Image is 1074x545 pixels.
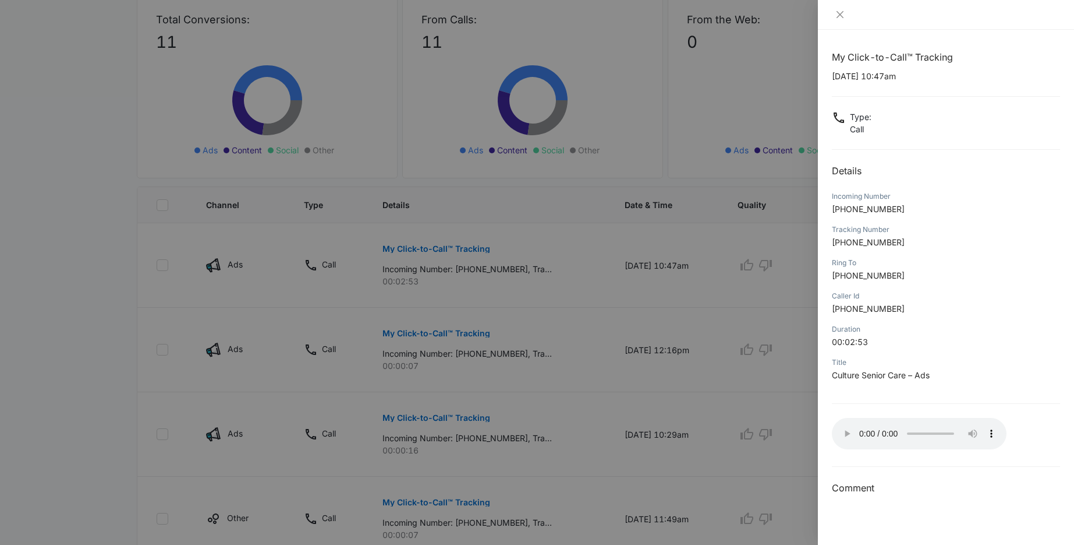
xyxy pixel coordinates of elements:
[832,370,930,380] span: Culture Senior Care – Ads
[832,324,1060,335] div: Duration
[832,304,905,314] span: [PHONE_NUMBER]
[835,10,845,19] span: close
[832,9,848,20] button: Close
[832,337,868,347] span: 00:02:53
[19,19,28,28] img: logo_orange.svg
[19,30,28,40] img: website_grey.svg
[832,418,1006,449] audio: Your browser does not support the audio tag.
[832,258,1060,268] div: Ring To
[832,357,1060,368] div: Title
[832,204,905,214] span: [PHONE_NUMBER]
[116,68,125,77] img: tab_keywords_by_traffic_grey.svg
[832,50,1060,64] h1: My Click-to-Call™ Tracking
[129,69,196,76] div: Keywords by Traffic
[832,191,1060,202] div: Incoming Number
[832,270,905,280] span: [PHONE_NUMBER]
[832,164,1060,178] h2: Details
[850,123,871,135] p: Call
[832,224,1060,235] div: Tracking Number
[44,69,104,76] div: Domain Overview
[30,30,128,40] div: Domain: [DOMAIN_NAME]
[832,70,1060,82] p: [DATE] 10:47am
[33,19,57,28] div: v 4.0.25
[31,68,41,77] img: tab_domain_overview_orange.svg
[832,481,1060,495] h3: Comment
[850,111,871,123] p: Type :
[832,237,905,247] span: [PHONE_NUMBER]
[832,291,1060,301] div: Caller Id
